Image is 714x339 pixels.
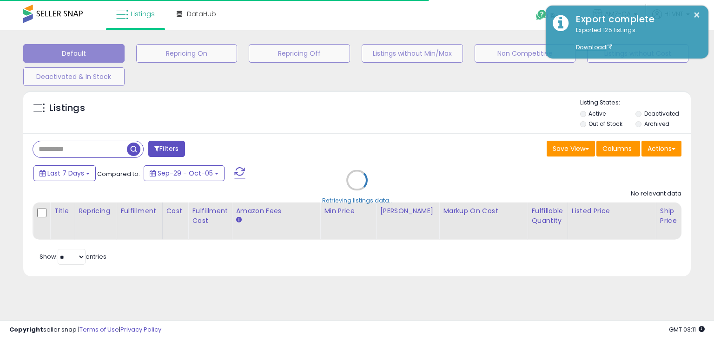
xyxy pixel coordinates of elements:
[535,9,547,21] i: Get Help
[120,325,161,334] a: Privacy Policy
[9,325,43,334] strong: Copyright
[669,325,705,334] span: 2025-10-13 03:11 GMT
[322,196,392,205] div: Retrieving listings data..
[249,44,350,63] button: Repricing Off
[569,13,701,26] div: Export complete
[131,9,155,19] span: Listings
[475,44,576,63] button: Non Competitive
[569,26,701,52] div: Exported 125 listings.
[79,325,119,334] a: Terms of Use
[187,9,216,19] span: DataHub
[23,67,125,86] button: Deactivated & In Stock
[23,44,125,63] button: Default
[136,44,238,63] button: Repricing On
[529,2,578,30] a: Help
[362,44,463,63] button: Listings without Min/Max
[576,43,612,51] a: Download
[9,326,161,334] div: seller snap | |
[693,9,701,21] button: ×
